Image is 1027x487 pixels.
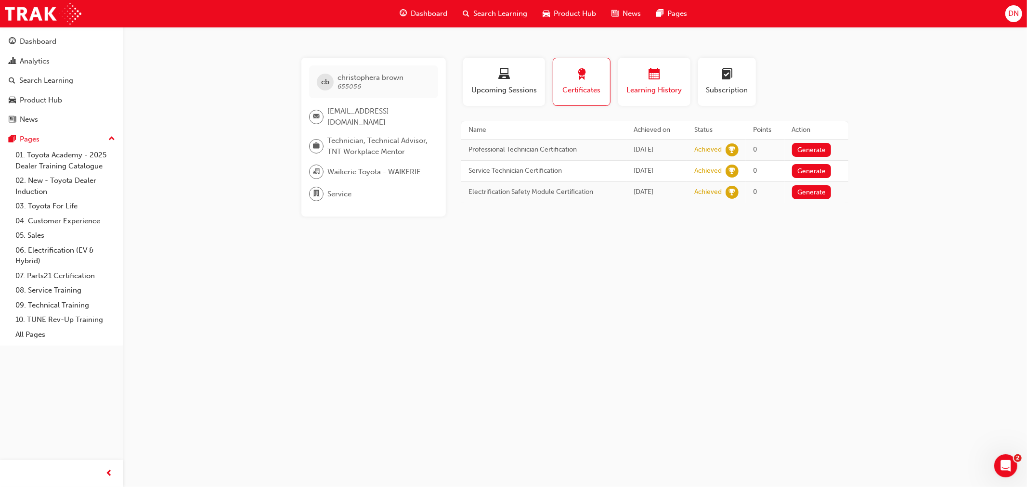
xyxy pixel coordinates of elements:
span: calendar-icon [649,68,660,81]
span: guage-icon [9,38,16,46]
button: DN [1005,5,1022,22]
span: prev-icon [106,468,113,480]
span: Product Hub [554,8,596,19]
img: Trak [5,3,81,25]
div: Dashboard [20,36,56,47]
span: News [623,8,641,19]
span: Wed Aug 28 2024 14:25:20 GMT+0930 (Australian Central Standard Time) [634,167,653,175]
a: 06. Electrification (EV & Hybrid) [12,243,119,269]
a: 03. Toyota For Life [12,199,119,214]
div: Product Hub [20,95,62,106]
span: Subscription [705,85,749,96]
span: news-icon [9,115,16,124]
span: Search Learning [473,8,527,19]
div: Search Learning [19,75,73,86]
span: briefcase-icon [313,140,320,153]
a: 02. New - Toyota Dealer Induction [12,173,119,199]
span: 2 [1014,454,1022,462]
span: 655056 [338,82,361,90]
a: search-iconSearch Learning [455,4,535,24]
button: Learning History [618,58,690,106]
a: 05. Sales [12,228,119,243]
button: Pages [4,130,119,148]
th: Points [746,121,785,139]
span: award-icon [576,68,587,81]
button: DashboardAnalyticsSearch LearningProduct HubNews [4,31,119,130]
button: Generate [792,164,832,178]
div: Achieved [694,167,722,176]
span: car-icon [543,8,550,20]
span: pages-icon [9,135,16,144]
div: Achieved [694,188,722,197]
td: Professional Technician Certification [461,139,626,160]
span: Learning History [625,85,683,96]
a: All Pages [12,327,119,342]
button: Upcoming Sessions [463,58,545,106]
span: up-icon [108,133,115,145]
span: pages-icon [656,8,663,20]
span: Fri May 30 2025 15:30:58 GMT+0930 (Australian Central Standard Time) [634,145,653,154]
span: 0 [753,145,757,154]
span: learningRecordVerb_ACHIEVE-icon [726,186,739,199]
div: Analytics [20,56,50,67]
span: Certificates [560,85,603,96]
span: Upcoming Sessions [470,85,538,96]
span: car-icon [9,96,16,105]
div: Pages [20,134,39,145]
span: 0 [753,188,757,196]
a: 07. Parts21 Certification [12,269,119,283]
a: 08. Service Training [12,283,119,298]
span: organisation-icon [313,166,320,178]
button: Generate [792,185,832,199]
th: Status [687,121,746,139]
a: 10. TUNE Rev-Up Training [12,312,119,327]
a: 01. Toyota Academy - 2025 Dealer Training Catalogue [12,148,119,173]
span: [EMAIL_ADDRESS][DOMAIN_NAME] [327,106,430,128]
div: News [20,114,38,125]
span: search-icon [9,77,15,85]
a: Analytics [4,52,119,70]
span: Tue Aug 27 2024 16:04:21 GMT+0930 (Australian Central Standard Time) [634,188,653,196]
a: car-iconProduct Hub [535,4,604,24]
th: Achieved on [626,121,687,139]
span: chart-icon [9,57,16,66]
a: News [4,111,119,128]
button: Certificates [553,58,611,106]
a: guage-iconDashboard [392,4,455,24]
div: Achieved [694,145,722,154]
span: email-icon [313,111,320,123]
span: guage-icon [400,8,407,20]
span: laptop-icon [498,68,510,81]
span: Waikerie Toyota - WAIKERIE [327,167,421,178]
span: learningRecordVerb_ACHIEVE-icon [726,143,739,156]
span: Technician, Technical Advisor, TNT Workplace Mentor [327,135,430,157]
a: Dashboard [4,33,119,51]
span: department-icon [313,188,320,200]
button: Generate [792,143,832,157]
th: Action [785,121,848,139]
span: search-icon [463,8,469,20]
a: 04. Customer Experience [12,214,119,229]
a: Product Hub [4,91,119,109]
span: news-icon [611,8,619,20]
a: Search Learning [4,72,119,90]
a: pages-iconPages [649,4,695,24]
span: christophera brown [338,73,403,82]
td: Electrification Safety Module Certification [461,181,626,203]
span: DN [1008,8,1019,19]
a: news-iconNews [604,4,649,24]
span: Pages [667,8,687,19]
iframe: Intercom live chat [994,454,1017,477]
span: learningplan-icon [721,68,733,81]
a: 09. Technical Training [12,298,119,313]
span: Service [327,189,351,200]
button: Subscription [698,58,756,106]
th: Name [461,121,626,139]
span: learningRecordVerb_ACHIEVE-icon [726,165,739,178]
td: Service Technician Certification [461,160,626,181]
span: 0 [753,167,757,175]
span: Dashboard [411,8,447,19]
span: cb [321,77,329,88]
